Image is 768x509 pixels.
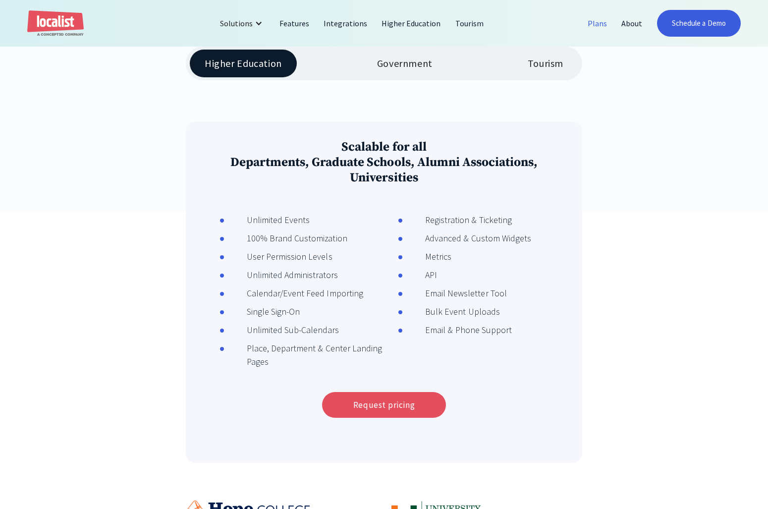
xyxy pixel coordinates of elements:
[205,57,282,69] div: Higher Education
[224,213,310,226] div: Unlimited Events
[403,231,531,245] div: Advanced & Custom Widgets
[213,11,273,35] div: Solutions
[220,17,253,29] div: Solutions
[27,10,84,37] a: home
[273,11,317,35] a: Features
[317,11,375,35] a: Integrations
[224,268,338,282] div: Unlimited Administrators
[403,213,512,226] div: Registration & Ticketing
[224,305,300,318] div: Single Sign-On
[224,323,339,337] div: Unlimited Sub-Calendars
[528,57,563,69] div: Tourism
[224,250,332,263] div: User Permission Levels
[322,392,446,418] a: Request pricing
[200,139,569,185] h3: Scalable for all Departments, Graduate Schools, Alumni Associations, Universities
[224,341,390,368] div: Place, Department & Center Landing Pages
[403,286,507,300] div: Email Newsletter Tool
[403,268,437,282] div: API
[403,250,451,263] div: Metrics
[614,11,650,35] a: About
[224,231,347,245] div: 100% Brand Customization
[581,11,614,35] a: Plans
[403,305,500,318] div: Bulk Event Uploads
[403,323,512,337] div: Email & Phone Support
[657,10,741,37] a: Schedule a Demo
[377,57,433,69] div: Government
[375,11,448,35] a: Higher Education
[448,11,491,35] a: Tourism
[224,286,363,300] div: Calendar/Event Feed Importing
